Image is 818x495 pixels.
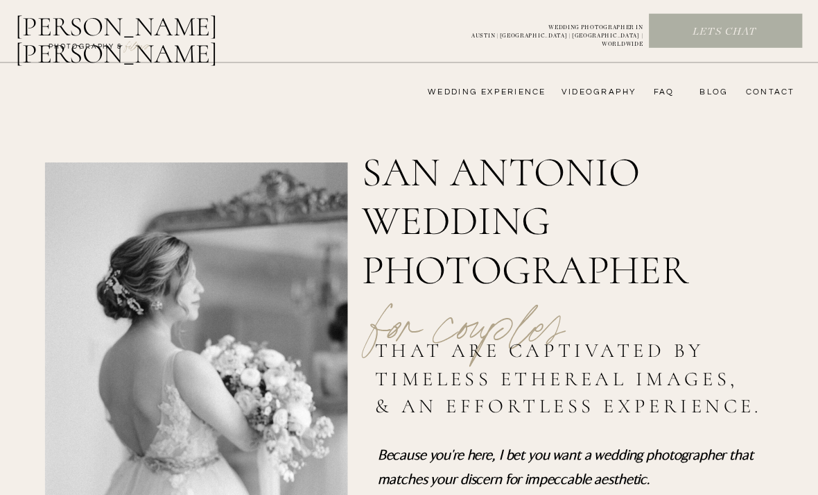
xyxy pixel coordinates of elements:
[647,87,674,98] a: FAQ
[409,87,546,98] a: wedding experience
[378,446,754,487] i: Because you're here, I bet you want a wedding photographer that matches your discern for impeccab...
[695,87,728,98] a: bLog
[41,42,130,58] a: photography &
[650,24,799,40] a: Lets chat
[449,24,643,39] a: WEDDING PHOTOGRAPHER INAUSTIN | [GEOGRAPHIC_DATA] | [GEOGRAPHIC_DATA] | WORLDWIDE
[375,337,769,424] h2: that are captivated by timeless ethereal images, & an effortless experience.
[338,259,597,346] p: for couples
[742,87,795,98] a: CONTACT
[557,87,636,98] a: videography
[15,13,288,46] a: [PERSON_NAME] [PERSON_NAME]
[112,37,162,53] a: FILMs
[449,24,643,39] p: WEDDING PHOTOGRAPHER IN AUSTIN | [GEOGRAPHIC_DATA] | [GEOGRAPHIC_DATA] | WORLDWIDE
